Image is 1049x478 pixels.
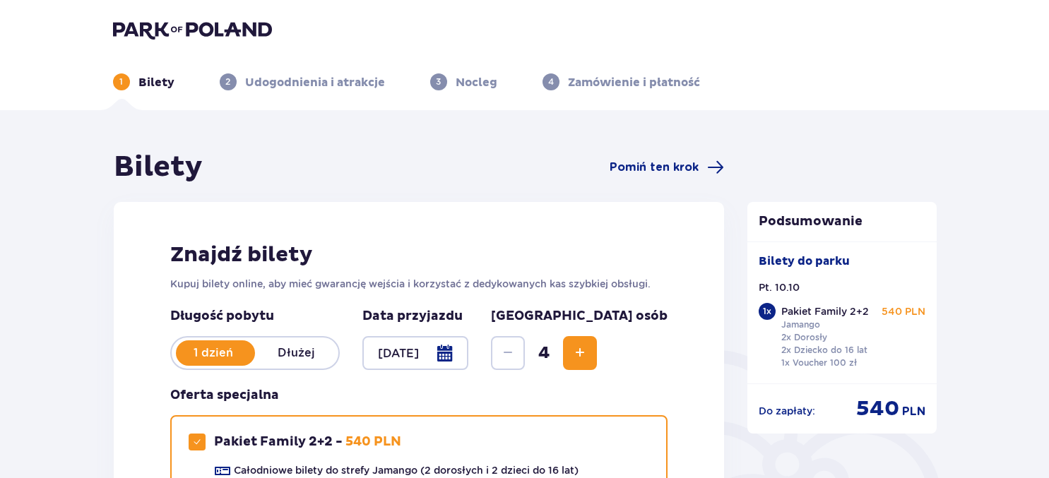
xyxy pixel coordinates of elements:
div: 2Udogodnienia i atrakcje [220,73,385,90]
p: Długość pobytu [170,308,340,325]
p: 1 dzień [172,345,255,361]
a: Pomiń ten krok [610,159,724,176]
h3: Oferta specjalna [170,387,279,404]
span: 540 [856,395,899,422]
p: Nocleg [456,75,497,90]
div: 4Zamówienie i płatność [543,73,700,90]
p: Do zapłaty : [759,404,815,418]
button: Zwiększ [563,336,597,370]
h1: Bilety [114,150,203,185]
p: Kupuj bilety online, aby mieć gwarancję wejścia i korzystać z dedykowanych kas szybkiej obsługi. [170,277,668,291]
p: Jamango [781,318,820,331]
span: 4 [528,342,560,364]
h2: Znajdź bilety [170,241,668,268]
button: Zmniejsz [491,336,525,370]
p: Bilety do parku [759,253,850,269]
div: 3Nocleg [430,73,497,90]
p: Data przyjazdu [362,308,463,325]
p: 540 PLN [882,304,925,318]
p: 2 [225,76,230,88]
p: 3 [436,76,441,88]
p: [GEOGRAPHIC_DATA] osób [491,308,668,325]
p: 540 PLN [345,434,401,450]
p: 2x Dorosły 2x Dziecko do 16 lat 1x Voucher 100 zł [781,331,867,369]
div: 1Bilety [113,73,174,90]
p: Pt. 10.10 [759,280,800,294]
p: Całodniowe bilety do strefy Jamango (2 dorosłych i 2 dzieci do 16 lat) [234,463,579,477]
span: PLN [902,404,925,419]
p: 1 [119,76,123,88]
p: Pakiet Family 2+2 [781,304,869,318]
p: 4 [548,76,554,88]
p: Pakiet Family 2+2 - [214,434,343,450]
span: Pomiń ten krok [610,160,699,175]
p: Udogodnienia i atrakcje [245,75,385,90]
p: Podsumowanie [747,213,937,230]
p: Dłużej [255,345,338,361]
p: Bilety [138,75,174,90]
div: 1 x [759,303,776,320]
img: Park of Poland logo [113,20,272,40]
p: Zamówienie i płatność [568,75,700,90]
